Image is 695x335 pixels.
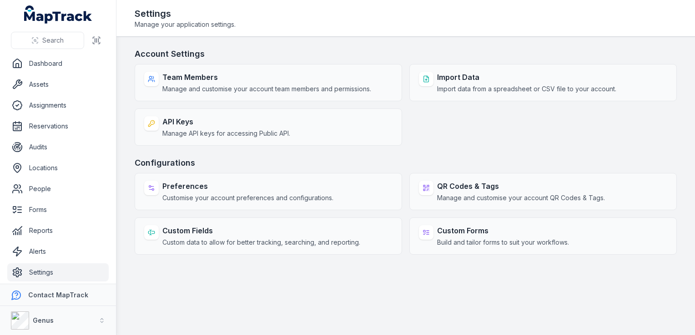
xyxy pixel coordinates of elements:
a: Import DataImport data from a spreadsheet or CSV file to your account. [409,64,677,101]
strong: Preferences [162,181,333,192]
a: MapTrack [24,5,92,24]
a: QR Codes & TagsManage and customise your account QR Codes & Tags. [409,173,677,210]
span: Import data from a spreadsheet or CSV file to your account. [437,84,616,94]
span: Build and tailor forms to suit your workflows. [437,238,569,247]
button: Search [11,32,84,49]
a: Custom FormsBuild and tailor forms to suit your workflows. [409,217,677,255]
span: Manage and customise your account team members and permissions. [162,84,371,94]
strong: Genus [33,316,54,324]
a: People [7,180,109,198]
h2: Settings [135,7,236,20]
span: Custom data to allow for better tracking, searching, and reporting. [162,238,360,247]
a: API KeysManage API keys for accessing Public API. [135,108,402,146]
a: Dashboard [7,54,109,73]
a: Assets [7,75,109,94]
strong: API Keys [162,116,290,127]
h3: Account Settings [135,48,677,60]
a: Settings [7,263,109,281]
a: Reports [7,222,109,240]
strong: Team Members [162,72,371,83]
strong: Contact MapTrack [28,291,88,299]
a: Locations [7,159,109,177]
span: Search [42,36,64,45]
a: Assignments [7,96,109,114]
span: Manage and customise your account QR Codes & Tags. [437,193,605,202]
a: PreferencesCustomise your account preferences and configurations. [135,173,402,210]
a: Custom FieldsCustom data to allow for better tracking, searching, and reporting. [135,217,402,255]
strong: Custom Forms [437,225,569,236]
a: Audits [7,138,109,156]
strong: Custom Fields [162,225,360,236]
h3: Configurations [135,157,677,169]
strong: Import Data [437,72,616,83]
a: Alerts [7,242,109,261]
a: Team MembersManage and customise your account team members and permissions. [135,64,402,101]
span: Customise your account preferences and configurations. [162,193,333,202]
span: Manage API keys for accessing Public API. [162,129,290,138]
span: Manage your application settings. [135,20,236,29]
strong: QR Codes & Tags [437,181,605,192]
a: Forms [7,201,109,219]
a: Reservations [7,117,109,135]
